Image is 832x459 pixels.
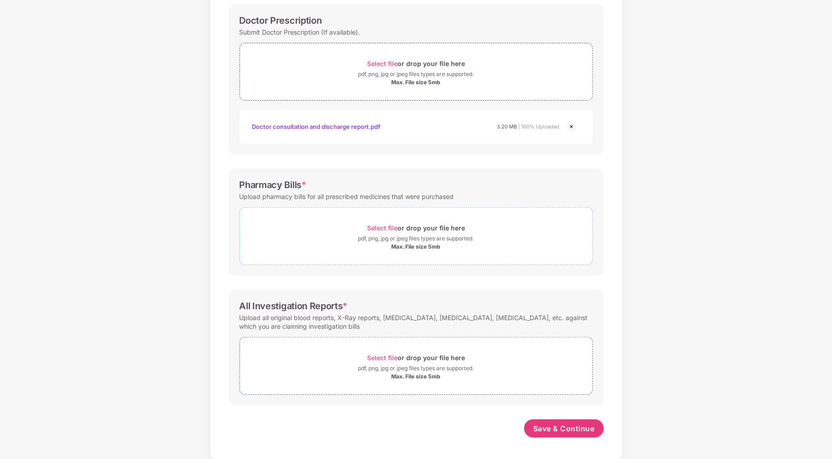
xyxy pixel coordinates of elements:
[518,123,559,130] span: | 100% Uploaded
[367,352,465,364] div: or drop your file here
[367,224,398,232] span: Select file
[392,373,441,380] div: Max. File size 5mb
[367,354,398,362] span: Select file
[240,50,592,93] span: Select fileor drop your file herepdf, png, jpg or jpeg files types are supported.Max. File size 5mb
[240,344,592,388] span: Select fileor drop your file herepdf, png, jpg or jpeg files types are supported.Max. File size 5mb
[240,190,454,203] div: Upload pharmacy bills for all prescribed medicines that were purchased
[367,222,465,234] div: or drop your file here
[240,15,322,26] div: Doctor Prescription
[358,364,474,373] div: pdf, png, jpg or jpeg files types are supported.
[240,301,348,311] div: All Investigation Reports
[252,119,380,134] div: Doctor consultation and discharge report.pdf
[240,311,593,332] div: Upload all original blood reports, X-Ray reports, [MEDICAL_DATA], [MEDICAL_DATA], [MEDICAL_DATA],...
[497,123,517,130] span: 3.20 MB
[367,60,398,67] span: Select file
[358,70,474,79] div: pdf, png, jpg or jpeg files types are supported.
[566,121,577,132] img: svg+xml;base64,PHN2ZyBpZD0iQ3Jvc3MtMjR4MjQiIHhtbG5zPSJodHRwOi8vd3d3LnczLm9yZy8yMDAwL3N2ZyIgd2lkdG...
[240,179,306,190] div: Pharmacy Bills
[392,79,441,86] div: Max. File size 5mb
[367,57,465,70] div: or drop your file here
[358,234,474,243] div: pdf, png, jpg or jpeg files types are supported.
[240,26,360,38] div: Submit Doctor Prescription (If available).
[240,214,592,258] span: Select fileor drop your file herepdf, png, jpg or jpeg files types are supported.Max. File size 5mb
[524,419,604,438] button: Save & Continue
[392,243,441,250] div: Max. File size 5mb
[533,423,595,433] span: Save & Continue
